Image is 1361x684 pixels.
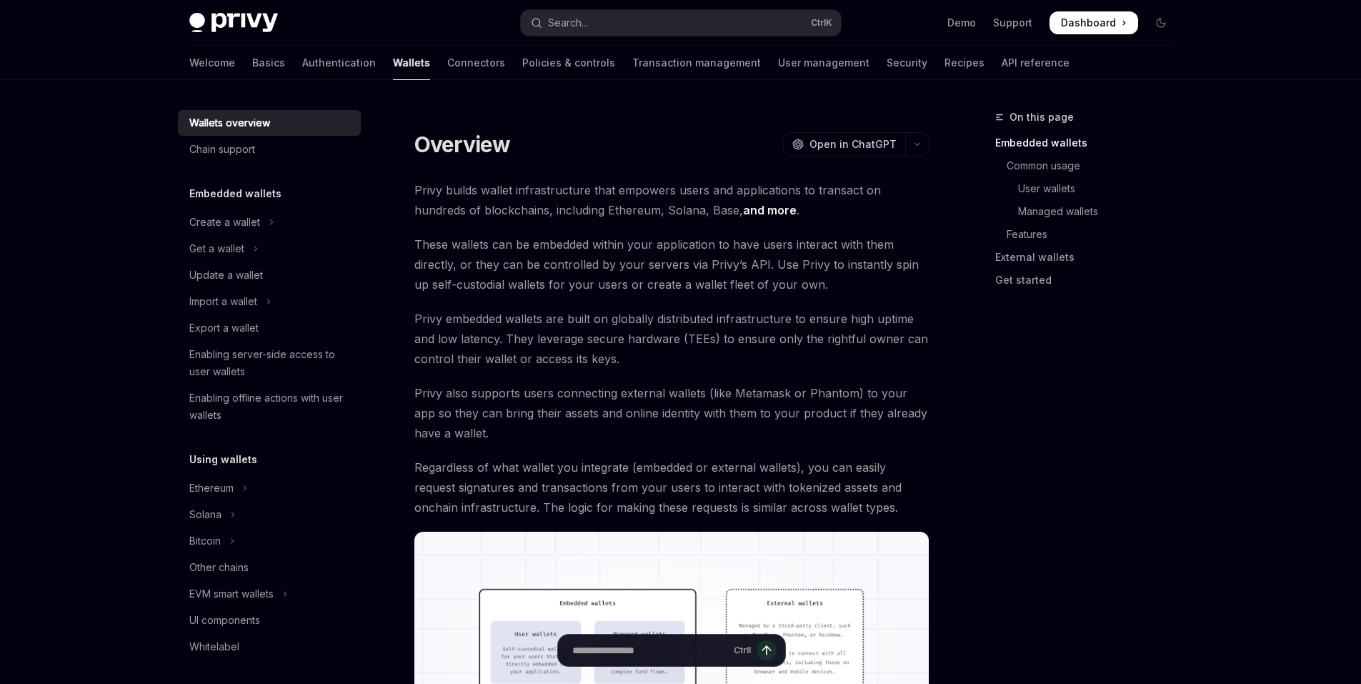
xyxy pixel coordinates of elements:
[178,634,361,660] a: Whitelabel
[1002,46,1070,80] a: API reference
[414,132,511,157] h1: Overview
[189,267,263,284] div: Update a wallet
[414,180,929,220] span: Privy builds wallet infrastructure that empowers users and applications to transact on hundreds o...
[189,506,221,523] div: Solana
[178,262,361,288] a: Update a wallet
[1061,16,1116,30] span: Dashboard
[189,13,278,33] img: dark logo
[809,137,897,152] span: Open in ChatGPT
[178,608,361,633] a: UI components
[178,209,361,235] button: Toggle Create a wallet section
[447,46,505,80] a: Connectors
[189,319,259,337] div: Export a wallet
[189,559,249,576] div: Other chains
[783,132,905,157] button: Open in ChatGPT
[178,385,361,428] a: Enabling offline actions with user wallets
[178,555,361,580] a: Other chains
[189,390,352,424] div: Enabling offline actions with user wallets
[178,581,361,607] button: Toggle EVM smart wallets section
[189,346,352,380] div: Enabling server-side access to user wallets
[178,315,361,341] a: Export a wallet
[189,240,244,257] div: Get a wallet
[414,383,929,443] span: Privy also supports users connecting external wallets (like Metamask or Phantom) to your app so t...
[1150,11,1172,34] button: Toggle dark mode
[189,293,257,310] div: Import a wallet
[757,640,777,660] button: Send message
[189,585,274,603] div: EVM smart wallets
[189,480,234,497] div: Ethereum
[1050,11,1138,34] a: Dashboard
[995,269,1184,292] a: Get started
[414,309,929,369] span: Privy embedded wallets are built on globally distributed infrastructure to ensure high uptime and...
[178,289,361,314] button: Toggle Import a wallet section
[632,46,761,80] a: Transaction management
[178,110,361,136] a: Wallets overview
[302,46,376,80] a: Authentication
[178,475,361,501] button: Toggle Ethereum section
[252,46,285,80] a: Basics
[178,502,361,527] button: Toggle Solana section
[189,638,239,655] div: Whitelabel
[947,16,976,30] a: Demo
[178,137,361,162] a: Chain support
[178,528,361,554] button: Toggle Bitcoin section
[995,223,1184,246] a: Features
[811,17,832,29] span: Ctrl K
[414,457,929,517] span: Regardless of what wallet you integrate (embedded or external wallets), you can easily request si...
[522,46,615,80] a: Policies & controls
[548,14,588,31] div: Search...
[414,234,929,294] span: These wallets can be embedded within your application to have users interact with them directly, ...
[993,16,1032,30] a: Support
[995,177,1184,200] a: User wallets
[1009,109,1074,126] span: On this page
[393,46,430,80] a: Wallets
[189,185,281,202] h5: Embedded wallets
[189,214,260,231] div: Create a wallet
[995,200,1184,223] a: Managed wallets
[189,114,270,132] div: Wallets overview
[572,635,728,666] input: Ask a question...
[189,46,235,80] a: Welcome
[995,132,1184,154] a: Embedded wallets
[178,342,361,385] a: Enabling server-side access to user wallets
[887,46,927,80] a: Security
[189,141,255,158] div: Chain support
[743,203,797,218] a: and more
[995,246,1184,269] a: External wallets
[189,451,257,468] h5: Using wallets
[178,236,361,262] button: Toggle Get a wallet section
[778,46,869,80] a: User management
[944,46,984,80] a: Recipes
[189,532,221,550] div: Bitcoin
[995,154,1184,177] a: Common usage
[189,612,260,629] div: UI components
[521,10,841,36] button: Open search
